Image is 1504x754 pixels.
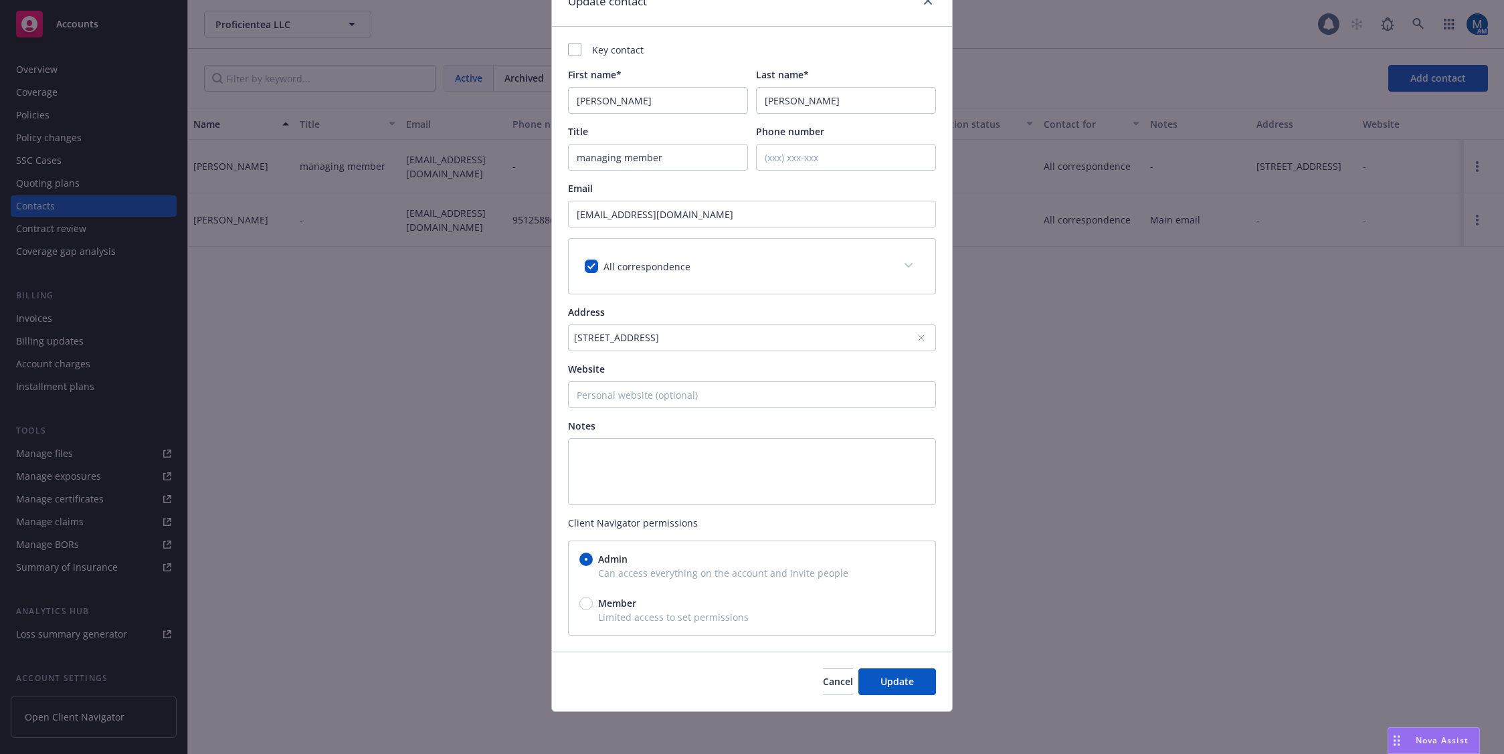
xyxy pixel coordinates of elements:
span: Limited access to set permissions [579,610,925,624]
input: Admin [579,553,593,566]
span: Title [568,125,588,138]
input: First Name [568,87,748,114]
span: Notes [568,419,595,432]
span: Website [568,363,605,375]
span: Admin [598,552,628,566]
button: Cancel [823,668,853,695]
span: Nova Assist [1416,735,1469,746]
span: All correspondence [603,260,690,273]
span: Cancel [823,675,853,688]
span: Phone number [756,125,824,138]
input: e.g. CFO [568,144,748,171]
input: (xxx) xxx-xxx [756,144,936,171]
div: Drag to move [1388,728,1405,753]
div: [STREET_ADDRESS] [574,331,917,345]
span: First name* [568,68,622,81]
span: Last name* [756,68,809,81]
input: Last Name [756,87,936,114]
div: Key contact [568,43,936,57]
span: Address [568,306,605,318]
button: [STREET_ADDRESS] [568,324,936,351]
span: Member [598,596,636,610]
div: All correspondence [569,239,935,294]
span: Update [880,675,914,688]
span: Client Navigator permissions [568,516,936,530]
span: Email [568,182,593,195]
input: example@email.com [568,201,936,227]
button: Update [858,668,936,695]
button: Nova Assist [1388,727,1480,754]
input: Personal website (optional) [568,381,936,408]
span: Can access everything on the account and invite people [579,566,925,580]
input: Member [579,597,593,610]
